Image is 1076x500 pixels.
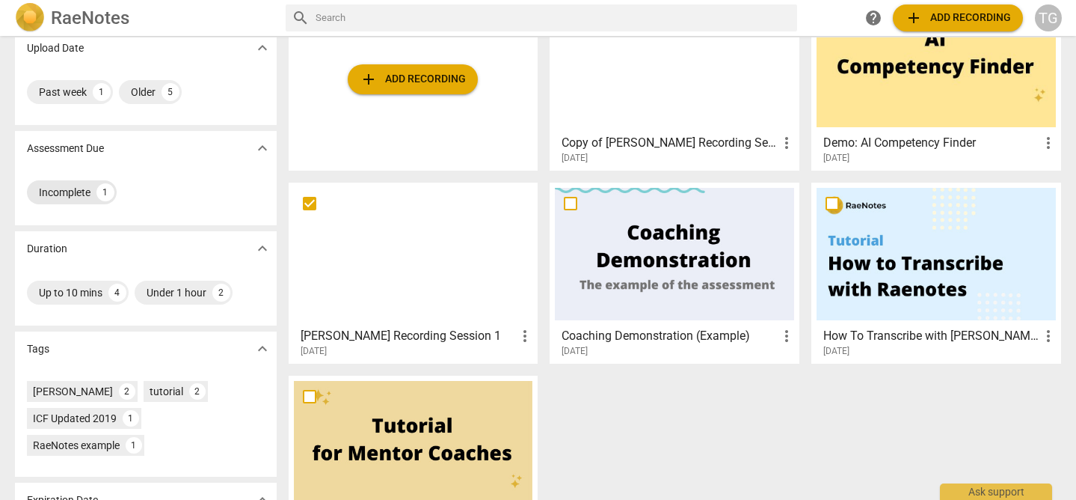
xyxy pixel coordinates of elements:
[27,141,104,156] p: Assessment Due
[555,188,794,357] a: Coaching Demonstration (Example)[DATE]
[292,9,310,27] span: search
[893,4,1023,31] button: Upload
[251,237,274,260] button: Show more
[778,327,796,345] span: more_vert
[51,7,129,28] h2: RaeNotes
[860,4,887,31] a: Help
[823,152,849,165] span: [DATE]
[253,39,271,57] span: expand_more
[562,345,588,358] span: [DATE]
[864,9,882,27] span: help
[360,70,466,88] span: Add recording
[123,410,139,427] div: 1
[253,139,271,157] span: expand_more
[253,240,271,257] span: expand_more
[778,134,796,152] span: more_vert
[39,185,90,200] div: Incomplete
[39,85,87,100] div: Past week
[1035,4,1062,31] button: TG
[96,183,114,201] div: 1
[360,70,378,88] span: add
[905,9,923,27] span: add
[15,3,45,33] img: Logo
[189,383,206,400] div: 2
[162,83,179,101] div: 5
[27,40,84,56] p: Upload Date
[15,3,274,33] a: LogoRaeNotes
[27,241,67,257] p: Duration
[1039,327,1057,345] span: more_vert
[93,83,111,101] div: 1
[294,188,533,357] a: [PERSON_NAME] Recording Session 1[DATE]
[33,384,113,399] div: [PERSON_NAME]
[251,37,274,59] button: Show more
[301,345,327,358] span: [DATE]
[823,327,1039,345] h3: How To Transcribe with RaeNotes
[316,6,791,30] input: Search
[251,137,274,159] button: Show more
[150,384,183,399] div: tutorial
[33,411,117,426] div: ICF Updated 2019
[253,340,271,358] span: expand_more
[348,64,478,94] button: Upload
[562,134,778,152] h3: Copy of Tiffany Garcia Recording Session 1
[147,285,206,300] div: Under 1 hour
[562,152,588,165] span: [DATE]
[39,285,102,300] div: Up to 10 mins
[516,327,534,345] span: more_vert
[126,437,142,454] div: 1
[33,438,120,453] div: RaeNotes example
[27,341,49,357] p: Tags
[905,9,1011,27] span: Add recording
[823,345,849,358] span: [DATE]
[301,327,517,345] h3: Tiffany Garcia Recording Session 1
[119,383,135,400] div: 2
[212,284,230,302] div: 2
[817,188,1056,357] a: How To Transcribe with [PERSON_NAME][DATE]
[131,85,156,100] div: Older
[940,484,1052,500] div: Ask support
[562,327,778,345] h3: Coaching Demonstration (Example)
[1039,134,1057,152] span: more_vert
[108,284,126,302] div: 4
[251,338,274,360] button: Show more
[823,134,1039,152] h3: Demo: AI Competency Finder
